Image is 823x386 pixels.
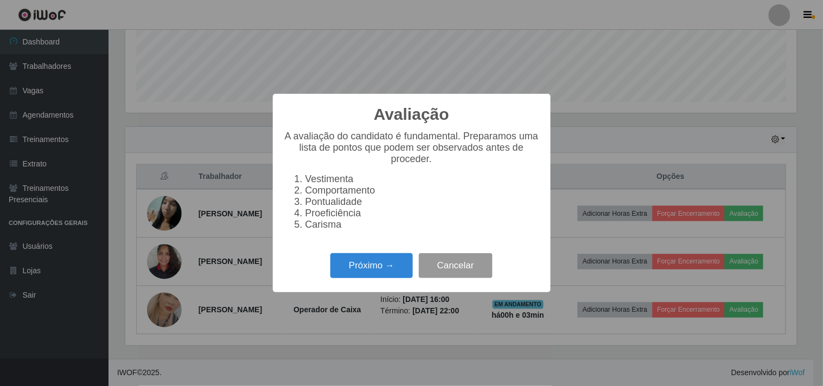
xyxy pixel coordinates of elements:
h2: Avaliação [374,105,449,124]
button: Cancelar [419,253,493,279]
li: Vestimenta [305,173,540,185]
p: A avaliação do candidato é fundamental. Preparamos uma lista de pontos que podem ser observados a... [284,131,540,165]
li: Comportamento [305,185,540,196]
li: Pontualidade [305,196,540,208]
li: Carisma [305,219,540,230]
li: Proeficiência [305,208,540,219]
button: Próximo → [330,253,413,279]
